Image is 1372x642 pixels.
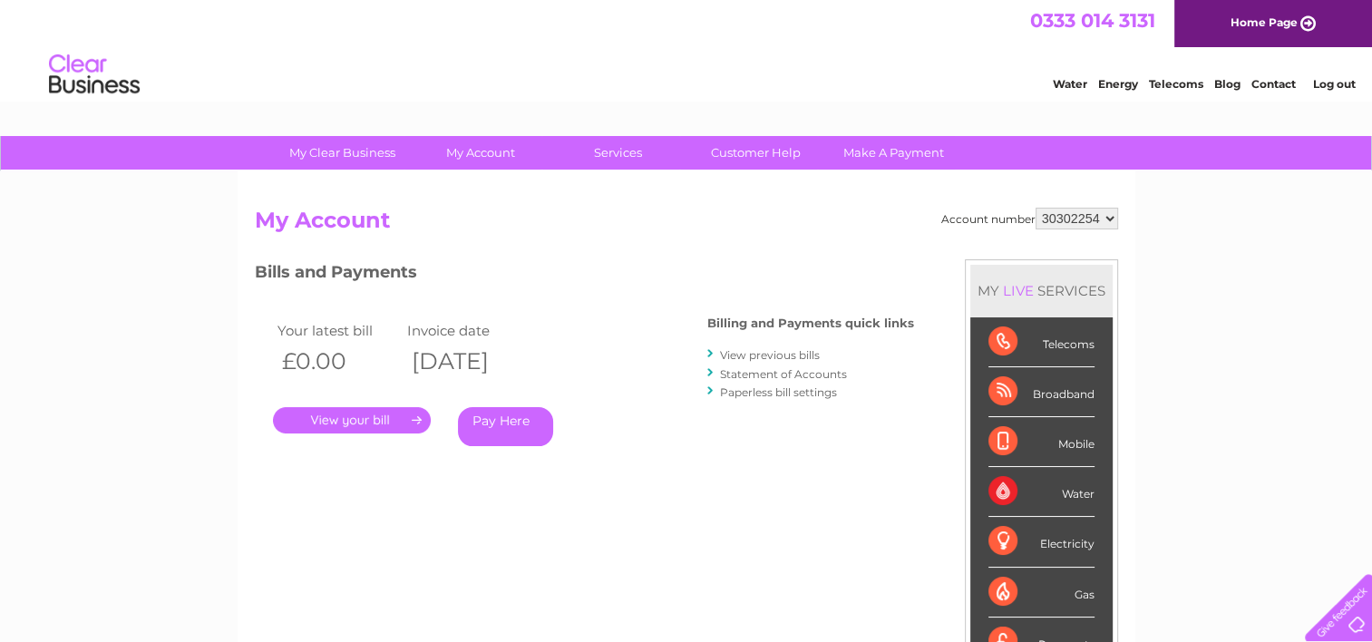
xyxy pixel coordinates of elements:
[988,517,1095,567] div: Electricity
[988,568,1095,618] div: Gas
[720,367,847,381] a: Statement of Accounts
[255,208,1118,242] h2: My Account
[1251,77,1296,91] a: Contact
[1030,9,1155,32] a: 0333 014 3131
[268,136,417,170] a: My Clear Business
[273,318,404,343] td: Your latest bill
[48,47,141,102] img: logo.png
[681,136,831,170] a: Customer Help
[273,343,404,380] th: £0.00
[458,407,553,446] a: Pay Here
[941,208,1118,229] div: Account number
[988,317,1095,367] div: Telecoms
[258,10,1115,88] div: Clear Business is a trading name of Verastar Limited (registered in [GEOGRAPHIC_DATA] No. 3667643...
[707,316,914,330] h4: Billing and Payments quick links
[255,259,914,291] h3: Bills and Payments
[273,407,431,433] a: .
[405,136,555,170] a: My Account
[988,417,1095,467] div: Mobile
[1053,77,1087,91] a: Water
[720,385,837,399] a: Paperless bill settings
[543,136,693,170] a: Services
[1312,77,1355,91] a: Log out
[403,318,533,343] td: Invoice date
[988,367,1095,417] div: Broadband
[1214,77,1241,91] a: Blog
[999,282,1037,299] div: LIVE
[1098,77,1138,91] a: Energy
[819,136,968,170] a: Make A Payment
[1149,77,1203,91] a: Telecoms
[403,343,533,380] th: [DATE]
[988,467,1095,517] div: Water
[970,265,1113,316] div: MY SERVICES
[720,348,820,362] a: View previous bills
